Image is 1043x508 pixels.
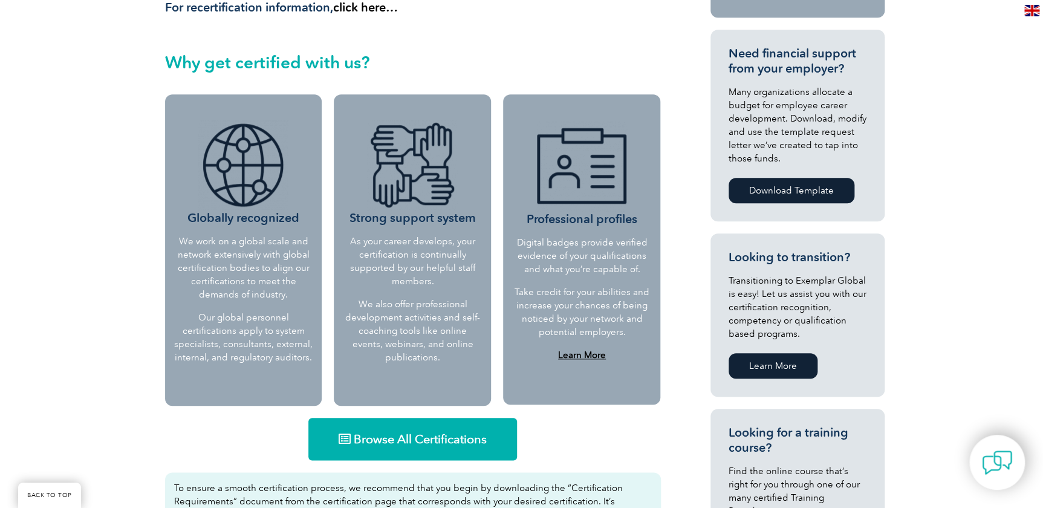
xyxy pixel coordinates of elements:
p: Transitioning to Exemplar Global is easy! Let us assist you with our certification recognition, c... [729,274,866,340]
p: We work on a global scale and network extensively with global certification bodies to align our c... [174,235,313,301]
a: Learn More [729,353,817,379]
p: As your career develops, your certification is continually supported by our helpful staff members. [343,235,482,288]
h2: Why get certified with us? [165,53,661,72]
h3: Professional profiles [513,121,650,227]
p: Many organizations allocate a budget for employee career development. Download, modify and use th... [729,85,866,165]
a: BACK TO TOP [18,483,81,508]
a: Browse All Certifications [308,418,517,460]
img: contact-chat.png [982,448,1012,478]
p: Take credit for your abilities and increase your chances of being noticed by your network and pot... [513,285,650,339]
a: Download Template [729,178,854,203]
h3: Need financial support from your employer? [729,46,866,76]
h3: Globally recognized [174,120,313,226]
img: en [1024,5,1039,16]
p: Digital badges provide verified evidence of your qualifications and what you’re capable of. [513,236,650,276]
h3: Looking for a training course? [729,425,866,455]
h3: Strong support system [343,120,482,226]
p: We also offer professional development activities and self-coaching tools like online events, web... [343,298,482,364]
h3: Looking to transition? [729,250,866,265]
a: Learn More [558,350,606,360]
p: Our global personnel certifications apply to system specialists, consultants, external, internal,... [174,311,313,364]
span: Browse All Certifications [354,433,487,445]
